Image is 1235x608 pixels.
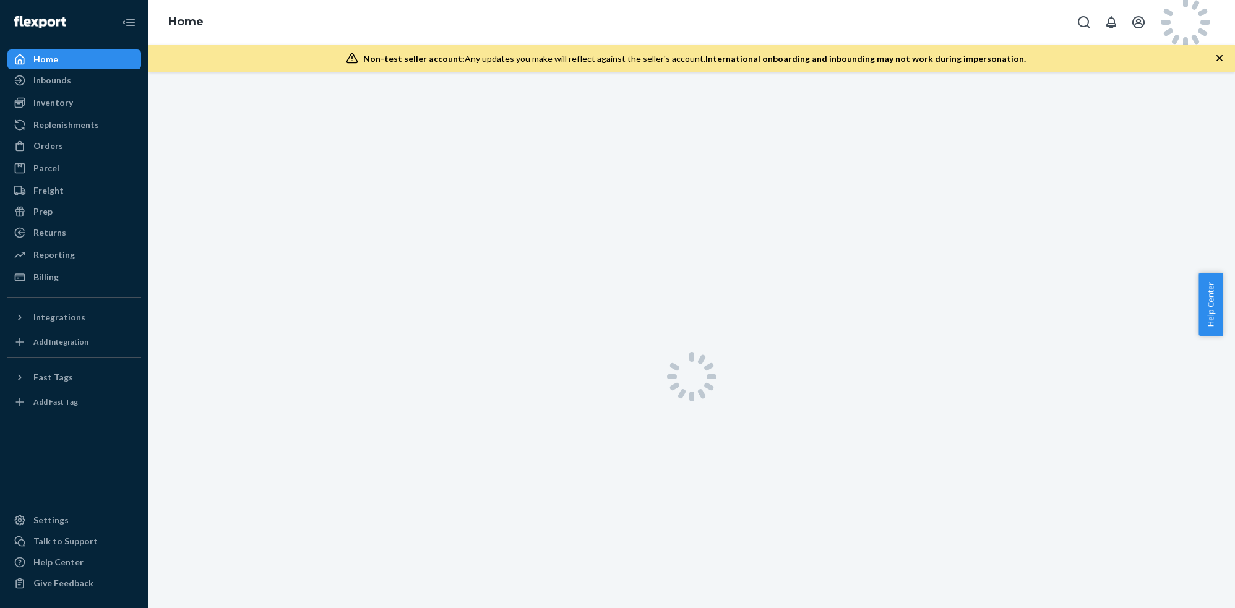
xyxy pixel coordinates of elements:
a: Inventory [7,93,141,113]
a: Orders [7,136,141,156]
div: Add Fast Tag [33,396,78,407]
a: Billing [7,267,141,287]
span: International onboarding and inbounding may not work during impersonation. [705,53,1026,64]
span: Non-test seller account: [363,53,465,64]
a: Help Center [7,552,141,572]
div: Inventory [33,96,73,109]
div: Inbounds [33,74,71,87]
div: Integrations [33,311,85,323]
ol: breadcrumbs [158,4,213,40]
div: Prep [33,205,53,218]
button: Give Feedback [7,573,141,593]
a: Replenishments [7,115,141,135]
a: Prep [7,202,141,221]
button: Talk to Support [7,531,141,551]
a: Home [7,49,141,69]
div: Add Integration [33,336,88,347]
img: Flexport logo [14,16,66,28]
a: Home [168,15,204,28]
a: Parcel [7,158,141,178]
div: Settings [33,514,69,526]
div: Freight [33,184,64,197]
div: Help Center [33,556,84,568]
div: Home [33,53,58,66]
a: Freight [7,181,141,200]
button: Help Center [1198,273,1223,336]
a: Add Integration [7,332,141,352]
a: Settings [7,510,141,530]
div: Talk to Support [33,535,98,547]
div: Any updates you make will reflect against the seller's account. [363,53,1026,65]
div: Orders [33,140,63,152]
button: Open notifications [1099,10,1124,35]
div: Billing [33,271,59,283]
div: Parcel [33,162,59,174]
div: Replenishments [33,119,99,131]
button: Open account menu [1126,10,1151,35]
div: Reporting [33,249,75,261]
a: Reporting [7,245,141,265]
div: Returns [33,226,66,239]
div: Give Feedback [33,577,93,589]
button: Open Search Box [1072,10,1096,35]
button: Close Navigation [116,10,141,35]
div: Fast Tags [33,371,73,383]
a: Inbounds [7,71,141,90]
a: Returns [7,223,141,242]
button: Fast Tags [7,367,141,387]
a: Add Fast Tag [7,392,141,412]
button: Integrations [7,307,141,327]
